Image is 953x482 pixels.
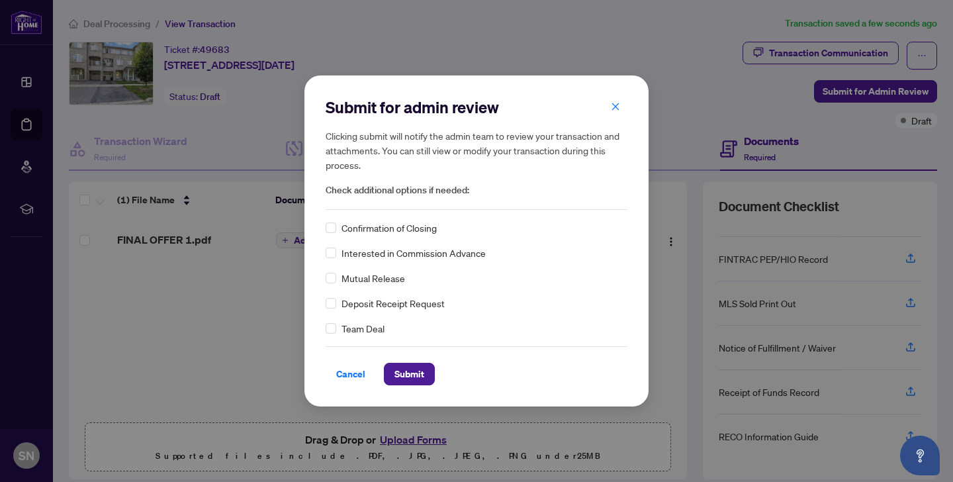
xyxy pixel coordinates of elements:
span: Submit [394,363,424,385]
h2: Submit for admin review [326,97,627,118]
span: Confirmation of Closing [341,220,437,235]
h5: Clicking submit will notify the admin team to review your transaction and attachments. You can st... [326,128,627,172]
span: Deposit Receipt Request [341,296,445,311]
span: close [611,102,620,111]
span: Check additional options if needed: [326,183,627,198]
span: Interested in Commission Advance [341,246,486,260]
span: Cancel [336,363,365,385]
span: Team Deal [341,321,385,336]
span: Mutual Release [341,271,405,285]
button: Submit [384,363,435,385]
button: Cancel [326,363,376,385]
button: Open asap [900,436,940,475]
